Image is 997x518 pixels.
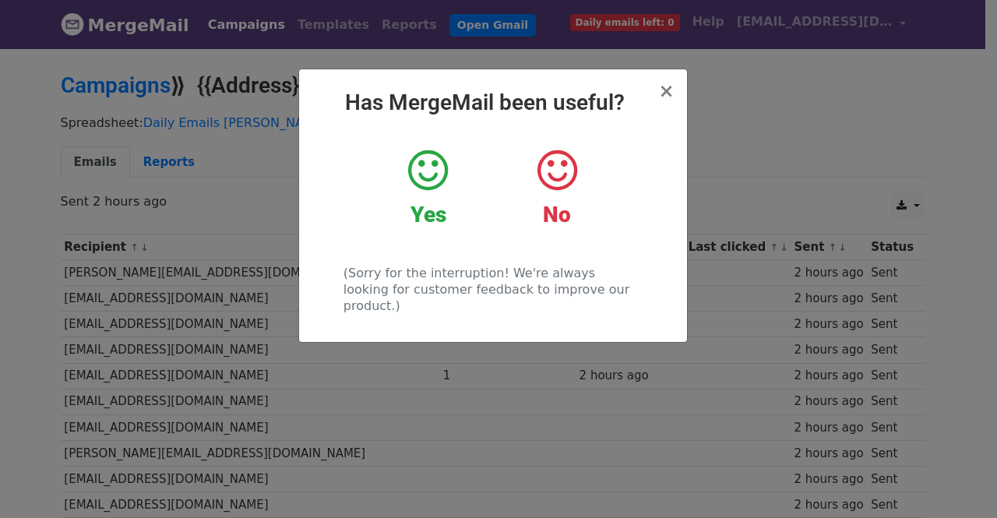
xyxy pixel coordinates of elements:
[410,202,446,227] strong: Yes
[658,82,674,100] button: Close
[543,202,571,227] strong: No
[504,147,609,228] a: No
[375,147,481,228] a: Yes
[312,90,675,116] h2: Has MergeMail been useful?
[658,80,674,102] span: ×
[343,265,642,314] p: (Sorry for the interruption! We're always looking for customer feedback to improve our product.)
